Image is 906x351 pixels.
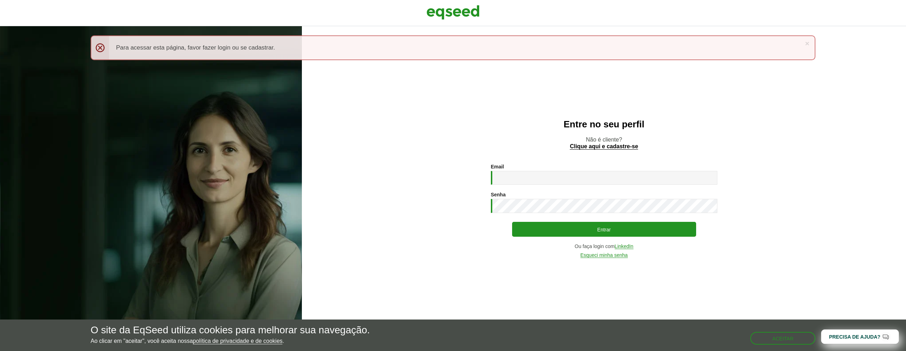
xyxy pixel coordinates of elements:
a: Esqueci minha senha [580,253,628,258]
a: × [805,40,809,47]
h2: Entre no seu perfil [316,119,892,130]
p: Não é cliente? [316,136,892,150]
div: Ou faça login com [491,244,717,249]
a: política de privacidade e de cookies [193,338,283,344]
button: Entrar [512,222,696,237]
img: EqSeed Logo [426,4,480,21]
a: Clique aqui e cadastre-se [570,144,638,150]
h5: O site da EqSeed utiliza cookies para melhorar sua navegação. [91,325,370,336]
p: Ao clicar em "aceitar", você aceita nossa . [91,338,370,344]
a: LinkedIn [615,244,633,249]
button: Aceitar [750,332,815,345]
label: Email [491,164,504,169]
div: Para acessar esta página, favor fazer login ou se cadastrar. [91,35,815,60]
label: Senha [491,192,506,197]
